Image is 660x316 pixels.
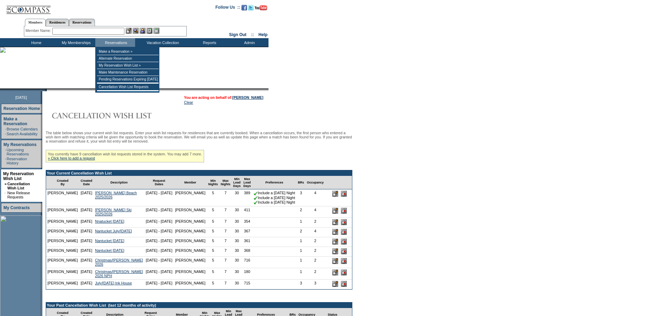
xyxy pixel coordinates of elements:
[207,257,219,268] td: 5
[95,219,124,223] a: Nnatucket [DATE]
[46,268,79,280] td: [PERSON_NAME]
[146,258,173,262] nobr: [DATE] - [DATE]
[146,191,173,195] nobr: [DATE] - [DATE]
[297,189,306,206] td: 3
[219,189,232,206] td: 7
[174,176,207,189] td: Member
[219,228,232,237] td: 7
[232,176,242,189] td: Min Lead Days
[341,191,347,197] input: Delete this Request
[341,270,347,275] input: Delete this Request
[232,247,242,257] td: 30
[332,270,338,275] input: Edit this Request
[219,257,232,268] td: 7
[219,280,232,289] td: 7
[306,268,325,280] td: 2
[46,237,79,247] td: [PERSON_NAME]
[79,218,94,228] td: [DATE]
[95,208,131,216] a: [PERSON_NAME] Ski 2025/2026
[248,7,254,11] a: Follow us on Twitter
[332,239,338,245] input: Edit this Request
[5,182,7,186] b: »
[79,257,94,268] td: [DATE]
[15,95,27,100] span: [DATE]
[147,28,152,34] img: Reservations
[7,127,38,131] a: Browse Calendars
[97,69,159,76] td: Make Maintenance Reservation
[297,176,306,189] td: BRs
[126,28,132,34] img: b_edit.gif
[341,248,347,254] input: Delete this Request
[5,191,7,199] td: ·
[26,28,52,34] div: Member Name:
[207,218,219,228] td: 5
[7,182,30,190] a: Cancellation Wish List
[79,247,94,257] td: [DATE]
[306,247,325,257] td: 2
[94,176,144,189] td: Description
[146,270,173,274] nobr: [DATE] - [DATE]
[297,237,306,247] td: 1
[135,38,189,47] td: Vacation Collection
[306,218,325,228] td: 2
[255,5,267,10] img: Subscribe to our YouTube Channel
[7,132,37,136] a: Search Availability
[133,28,139,34] img: View
[174,206,207,218] td: [PERSON_NAME]
[97,48,159,55] td: Make a Reservation »
[332,229,338,235] input: Edit this Request
[95,239,124,243] a: Nantucket [DATE]
[140,28,146,34] img: Impersonate
[55,38,95,47] td: My Memberships
[184,100,193,104] a: Clear
[341,258,347,264] input: Delete this Request
[146,239,173,243] nobr: [DATE] - [DATE]
[7,157,27,165] a: Reservation History
[174,257,207,268] td: [PERSON_NAME]
[242,247,253,257] td: 368
[79,228,94,237] td: [DATE]
[5,157,6,165] td: ·
[219,206,232,218] td: 7
[95,248,124,253] a: Nantucket [DATE]
[3,142,36,147] a: My Reservations
[79,280,94,289] td: [DATE]
[254,196,295,200] nobr: Include a [DATE] Night
[241,5,247,10] img: Become our fan on Facebook
[254,200,258,205] img: chkSmaller.gif
[146,208,173,212] nobr: [DATE] - [DATE]
[254,196,258,200] img: chkSmaller.gif
[16,38,55,47] td: Home
[95,191,137,199] a: [PERSON_NAME] Beach 2025/2026
[174,189,207,206] td: [PERSON_NAME]
[5,148,6,156] td: ·
[232,257,242,268] td: 30
[341,281,347,287] input: Delete this Request
[341,208,347,214] input: Delete this Request
[97,55,159,62] td: Alternate Reservation
[252,176,297,189] td: Preferences
[174,237,207,247] td: [PERSON_NAME]
[332,191,338,197] input: Edit this Request
[97,62,159,69] td: My Reservation Wish List »
[79,189,94,206] td: [DATE]
[219,268,232,280] td: 7
[341,219,347,225] input: Delete this Request
[174,218,207,228] td: [PERSON_NAME]
[79,206,94,218] td: [DATE]
[25,19,46,26] a: Members
[215,4,240,12] td: Follow Us ::
[46,218,79,228] td: [PERSON_NAME]
[242,176,253,189] td: Max Lead Days
[242,228,253,237] td: 367
[207,280,219,289] td: 5
[241,7,247,11] a: Become our fan on Facebook
[174,280,207,289] td: [PERSON_NAME]
[219,247,232,257] td: 7
[144,176,174,189] td: Request Dates
[3,117,27,126] a: Make a Reservation
[332,208,338,214] input: Edit this Request
[46,247,79,257] td: [PERSON_NAME]
[242,189,253,206] td: 389
[146,229,173,233] nobr: [DATE] - [DATE]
